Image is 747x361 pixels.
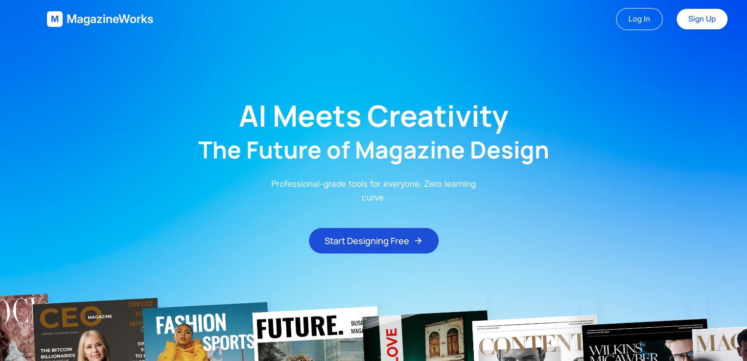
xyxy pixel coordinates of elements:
h2: The Future of Magazine Design [198,138,549,161]
p: Professional-grade tools for everyone. Zero learning curve. [264,177,483,204]
h1: AI Meets Creativity [239,101,509,130]
span: MagazineWorks [67,11,153,27]
span: M [51,12,59,26]
a: Log In [616,8,663,30]
a: Sign Up [677,9,727,29]
button: Start Designing Free [309,228,439,253]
